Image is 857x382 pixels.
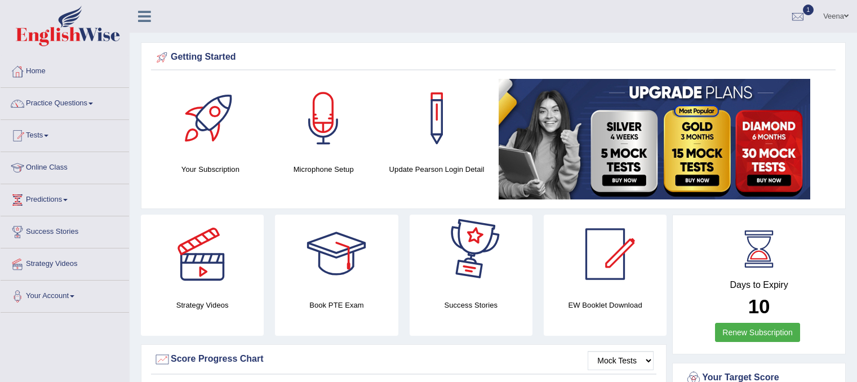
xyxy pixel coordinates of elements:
[1,281,129,309] a: Your Account
[499,79,810,199] img: small5.jpg
[748,295,770,317] b: 10
[544,299,667,311] h4: EW Booklet Download
[1,184,129,212] a: Predictions
[1,88,129,116] a: Practice Questions
[141,299,264,311] h4: Strategy Videos
[803,5,814,15] span: 1
[1,248,129,277] a: Strategy Videos
[386,163,488,175] h4: Update Pearson Login Detail
[275,299,398,311] h4: Book PTE Exam
[1,120,129,148] a: Tests
[1,56,129,84] a: Home
[154,49,833,66] div: Getting Started
[159,163,261,175] h4: Your Subscription
[154,351,654,368] div: Score Progress Chart
[273,163,375,175] h4: Microphone Setup
[715,323,800,342] a: Renew Subscription
[685,280,833,290] h4: Days to Expiry
[410,299,532,311] h4: Success Stories
[1,152,129,180] a: Online Class
[1,216,129,245] a: Success Stories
